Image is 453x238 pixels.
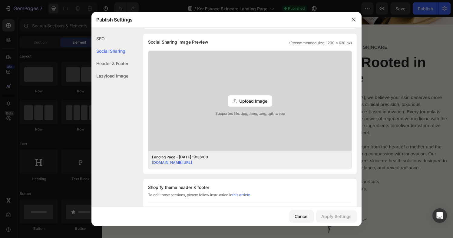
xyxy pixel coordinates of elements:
[148,192,352,203] div: To edit those sections, please follow instruction in
[90,28,196,188] img: gempages_581701927704724212-7f31a44d-7b9c-4258-b2dc-da669ea7bd6c.png
[216,167,358,189] p: This is skincare without shortcuts. This is luxury without limits. This is Kor Ésynce.
[148,38,208,46] span: Social Sharing Image Preview
[91,32,128,45] div: SEO
[148,111,352,116] span: Supported file: .jpg, .jpeg, .png, .gif, .webp
[152,154,339,160] div: Landing Page - [DATE] 19:36:00
[91,12,346,28] div: Publish Settings
[321,213,352,220] div: Apply Settings
[216,39,335,71] span: Luxury Rooted in Science
[91,45,128,57] div: Social Sharing
[289,40,352,46] span: (Recommended size: 1200 x 630 px)
[432,208,447,223] div: Open Intercom Messenger
[148,184,352,191] div: Shopify theme header & footer
[216,28,358,35] p: Kor Ésynce Luxury skincare
[5,81,81,157] img: gempages_581701927704724212-05dec09c-5e4d-4177-9176-2b0d006d10dc.png
[295,213,309,220] div: Cancel
[216,124,358,160] p: [PERSON_NAME] was born from the heart of a mother and the mind of a clinician, merging compassion...
[289,210,314,223] button: Cancel
[91,57,128,70] div: Header & Footer
[232,193,250,197] a: this article
[215,197,276,226] img: gempages_581701927704724212-a4c34631-573f-4c6c-ae7d-fa3532f799d3.png
[152,160,192,165] a: [DOMAIN_NAME][URL]
[239,98,267,104] span: Upload Image
[316,210,357,223] button: Apply Settings
[216,80,358,124] p: At [GEOGRAPHIC_DATA], we believe your skin deserves more than just care, it deserves clinical pre...
[91,70,128,82] div: Lazyload Image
